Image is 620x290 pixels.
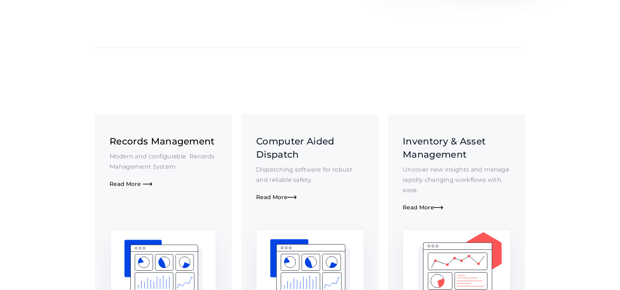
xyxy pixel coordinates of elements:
[256,194,364,201] div: Read More
[256,165,364,185] p: Dispatching software for robust and reliable safety.
[110,181,217,188] div: Read More
[434,205,443,211] span: 
[495,211,620,290] iframe: Chat Widget
[110,135,217,148] h3: Records Management
[287,195,297,201] span: 
[403,204,510,211] div: Read More
[110,151,217,172] p: Modern and configurable Records Management System.
[403,135,510,161] h3: Inventory & Asset Management
[256,135,364,161] h3: Computer Aided Dispatch
[403,165,510,195] p: Uncover new insights and manage rapidly changing workflows with ease.
[143,181,152,188] span: 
